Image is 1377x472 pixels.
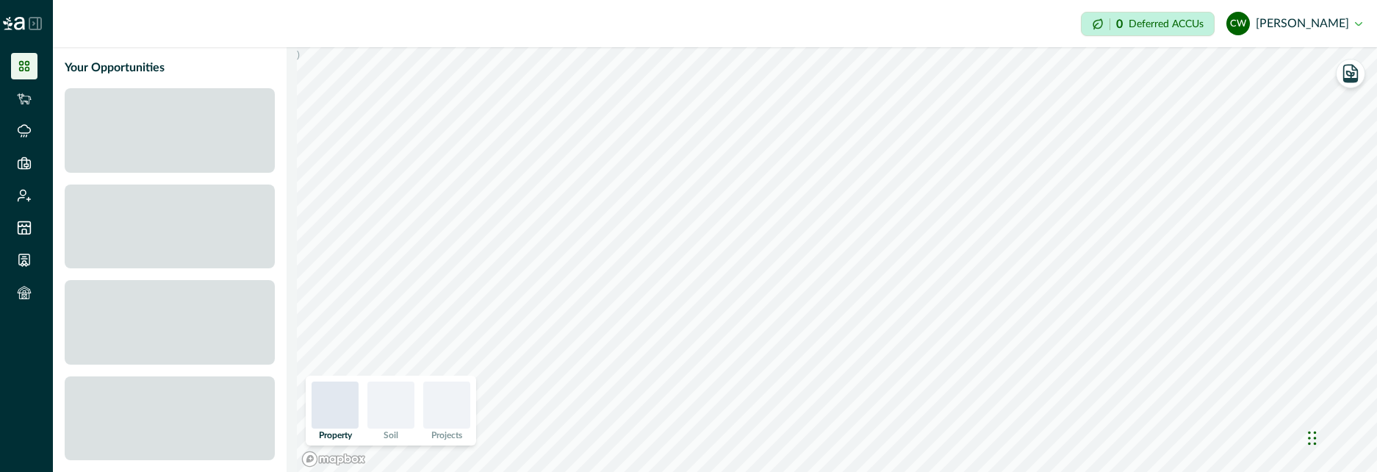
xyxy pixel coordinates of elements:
[431,431,462,440] p: Projects
[1116,18,1123,30] p: 0
[301,451,366,468] a: Mapbox logo
[3,17,25,30] img: Logo
[65,59,165,76] p: Your Opportunities
[384,431,398,440] p: Soil
[319,431,352,440] p: Property
[1226,6,1362,41] button: cadel watson[PERSON_NAME]
[1308,416,1317,460] div: Drag
[1129,18,1204,29] p: Deferred ACCUs
[1304,401,1377,472] iframe: Chat Widget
